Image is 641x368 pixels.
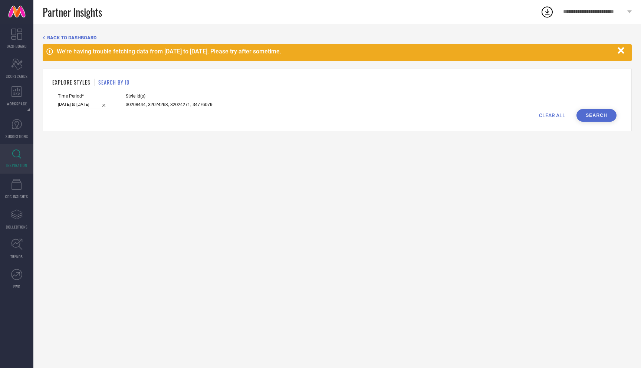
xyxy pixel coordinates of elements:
span: CDC INSIGHTS [5,194,28,199]
h1: EXPLORE STYLES [52,78,91,86]
span: TRENDS [10,254,23,259]
span: INSPIRATION [6,162,27,168]
input: Enter comma separated style ids e.g. 12345, 67890 [126,101,233,109]
span: SUGGESTIONS [6,134,28,139]
div: Open download list [540,5,554,19]
span: SCORECARDS [6,73,28,79]
span: CLEAR ALL [539,112,565,118]
h1: SEARCH BY ID [98,78,129,86]
button: Search [576,109,617,122]
span: Time Period* [58,93,109,99]
div: Back TO Dashboard [43,35,632,40]
span: Style Id(s) [126,93,233,99]
input: Select time period [58,101,109,108]
span: Partner Insights [43,4,102,20]
span: DASHBOARD [7,43,27,49]
div: We're having trouble fetching data from [DATE] to [DATE]. Please try after sometime. [57,48,614,55]
span: FWD [13,284,20,289]
span: WORKSPACE [7,101,27,106]
span: COLLECTIONS [6,224,28,230]
span: BACK TO DASHBOARD [47,35,96,40]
